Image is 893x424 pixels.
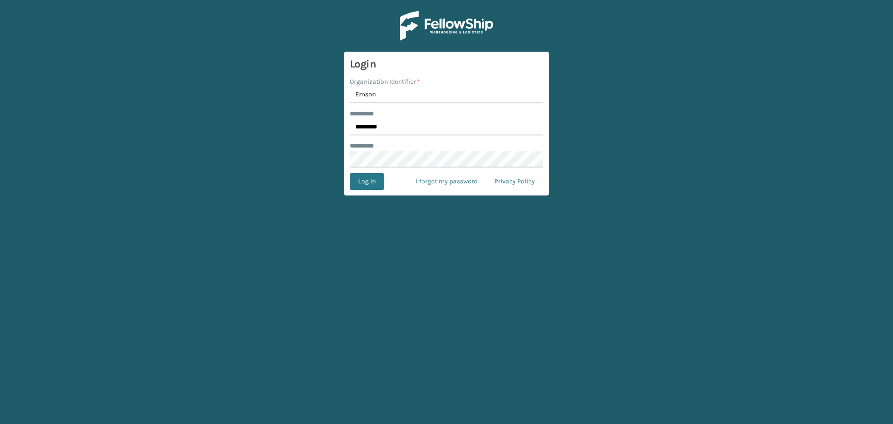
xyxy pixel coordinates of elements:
h3: Login [350,57,543,71]
button: Log In [350,173,384,190]
a: Privacy Policy [486,173,543,190]
label: Organization Identifier [350,77,420,87]
a: I forgot my password [407,173,486,190]
img: Logo [400,11,493,40]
